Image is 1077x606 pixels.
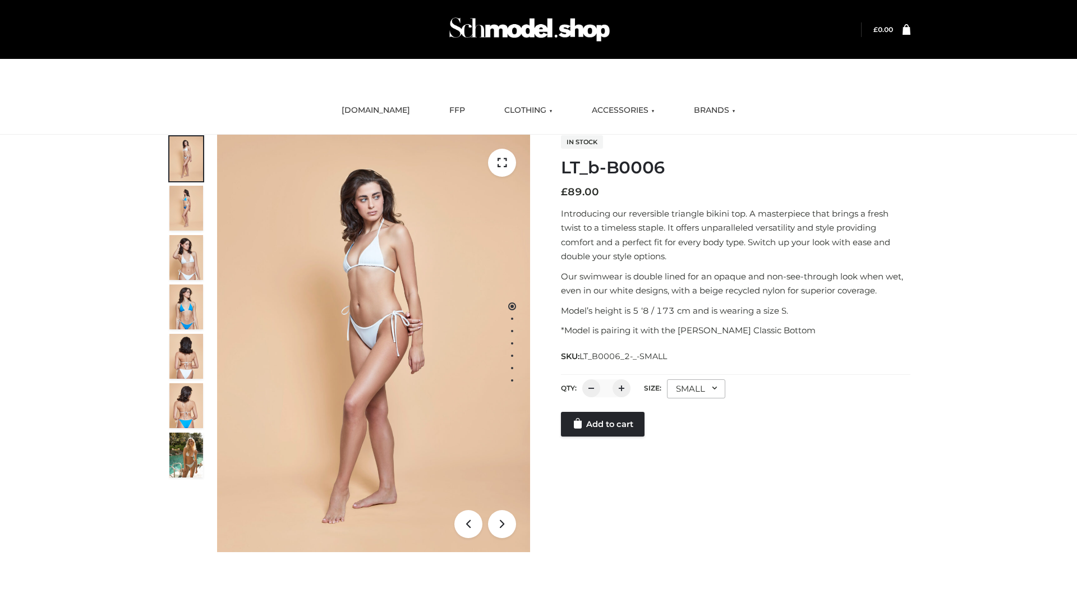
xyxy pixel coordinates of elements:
a: Add to cart [561,412,645,437]
img: ArielClassicBikiniTop_CloudNine_AzureSky_OW114ECO_3-scaled.jpg [169,235,203,280]
img: ArielClassicBikiniTop_CloudNine_AzureSky_OW114ECO_4-scaled.jpg [169,284,203,329]
bdi: 0.00 [873,25,893,34]
a: BRANDS [685,98,744,123]
img: ArielClassicBikiniTop_CloudNine_AzureSky_OW114ECO_8-scaled.jpg [169,383,203,428]
a: CLOTHING [496,98,561,123]
p: *Model is pairing it with the [PERSON_NAME] Classic Bottom [561,323,910,338]
label: QTY: [561,384,577,392]
span: £ [873,25,878,34]
p: Model’s height is 5 ‘8 / 173 cm and is wearing a size S. [561,304,910,318]
img: Schmodel Admin 964 [445,7,614,52]
span: In stock [561,135,603,149]
h1: LT_b-B0006 [561,158,910,178]
a: FFP [441,98,473,123]
label: Size: [644,384,661,392]
span: £ [561,186,568,198]
p: Introducing our reversible triangle bikini top. A masterpiece that brings a fresh twist to a time... [561,206,910,264]
img: ArielClassicBikiniTop_CloudNine_AzureSky_OW114ECO_1 [217,135,530,552]
span: LT_B0006_2-_-SMALL [579,351,667,361]
bdi: 89.00 [561,186,599,198]
a: £0.00 [873,25,893,34]
img: ArielClassicBikiniTop_CloudNine_AzureSky_OW114ECO_2-scaled.jpg [169,186,203,231]
a: ACCESSORIES [583,98,663,123]
div: SMALL [667,379,725,398]
a: [DOMAIN_NAME] [333,98,418,123]
p: Our swimwear is double lined for an opaque and non-see-through look when wet, even in our white d... [561,269,910,298]
span: SKU: [561,350,668,363]
img: ArielClassicBikiniTop_CloudNine_AzureSky_OW114ECO_1-scaled.jpg [169,136,203,181]
img: ArielClassicBikiniTop_CloudNine_AzureSky_OW114ECO_7-scaled.jpg [169,334,203,379]
img: Arieltop_CloudNine_AzureSky2.jpg [169,433,203,478]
